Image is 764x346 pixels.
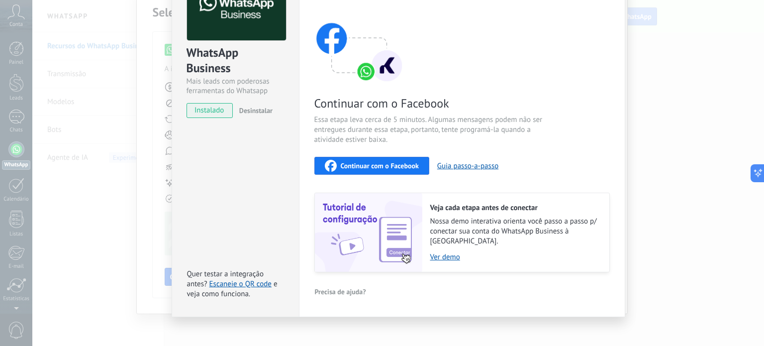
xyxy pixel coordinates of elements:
[187,269,264,289] span: Quer testar a integração antes?
[430,203,599,213] h2: Veja cada etapa antes de conectar
[314,284,367,299] button: Precisa de ajuda?
[437,161,498,171] button: Guia passo-a-passo
[235,103,273,118] button: Desinstalar
[314,157,429,175] button: Continuar com o Facebook
[315,288,366,295] span: Precisa de ajuda?
[187,279,278,299] span: e veja como funciona.
[314,96,551,111] span: Continuar com o Facebook
[341,162,419,169] span: Continuar com o Facebook
[239,106,273,115] span: Desinstalar
[187,77,285,96] div: Mais leads com poderosas ferramentas do Whatsapp
[430,252,599,262] a: Ver demo
[314,3,404,83] img: connect with facebook
[209,279,272,289] a: Escaneie o QR code
[314,115,551,145] span: Essa etapa leva cerca de 5 minutos. Algumas mensagens podem não ser entregues durante essa etapa,...
[430,217,599,246] span: Nossa demo interativa orienta você passo a passo p/ conectar sua conta do WhatsApp Business à [GE...
[187,45,285,77] div: WhatsApp Business
[187,103,232,118] span: instalado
